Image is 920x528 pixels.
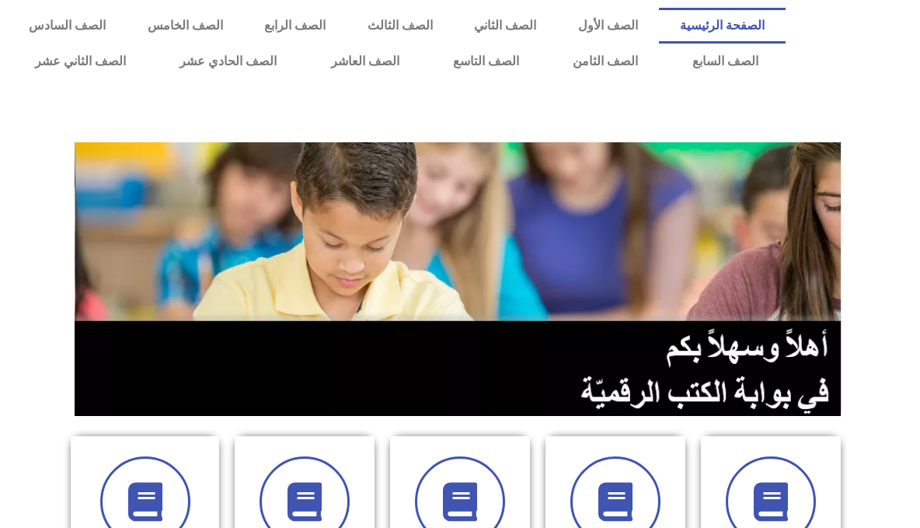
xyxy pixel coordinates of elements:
a: الصف السادس [8,8,127,44]
a: الصف الثاني [454,8,558,44]
a: الصف الثاني عشر [8,44,152,79]
a: الصف الثامن [546,44,665,79]
a: الصف الخامس [127,8,244,44]
a: الصف الأول [557,8,659,44]
a: الصف الثالث [347,8,454,44]
a: الصف الرابع [243,8,347,44]
a: الصف الحادي عشر [152,44,303,79]
a: الصف العاشر [304,44,426,79]
a: الصف التاسع [426,44,545,79]
a: الصف السابع [665,44,785,79]
a: الصفحة الرئيسية [659,8,786,44]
